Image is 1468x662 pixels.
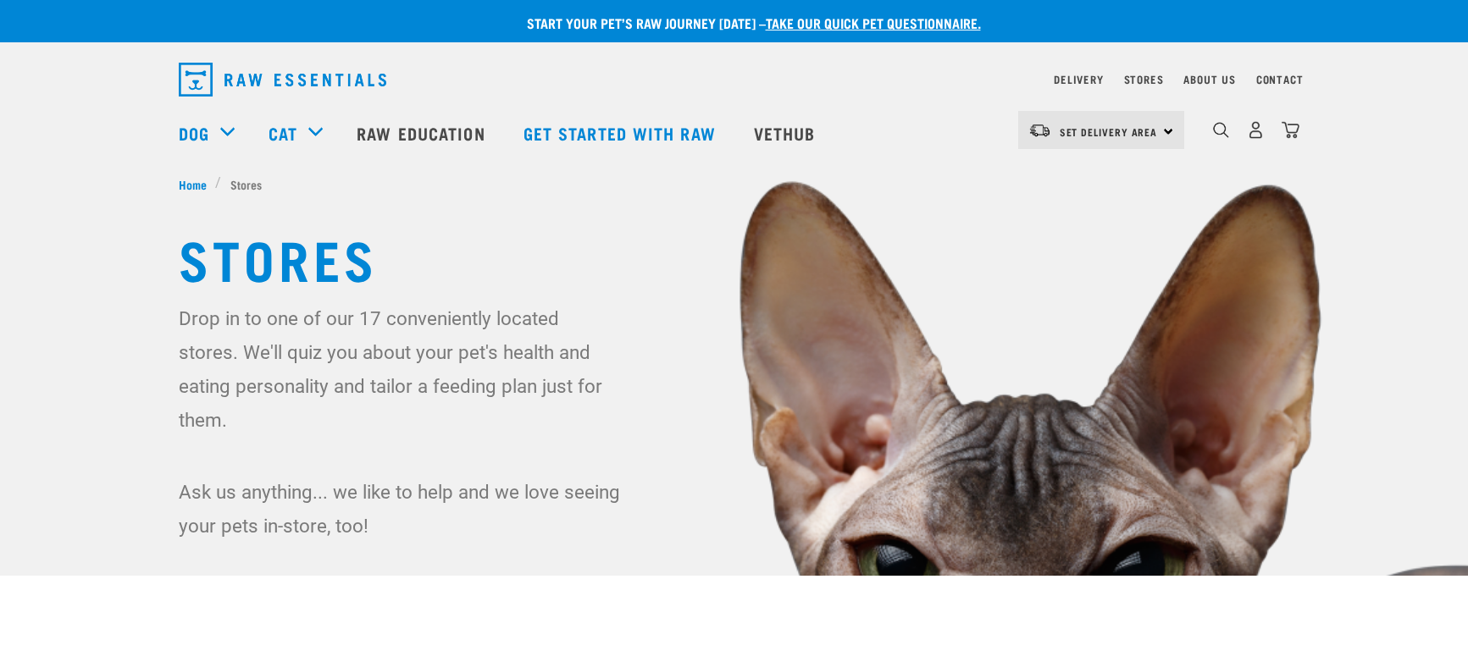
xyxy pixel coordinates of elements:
[1247,121,1265,139] img: user.png
[179,175,207,193] span: Home
[1256,76,1304,82] a: Contact
[179,227,1290,288] h1: Stores
[766,19,981,26] a: take our quick pet questionnaire.
[179,475,623,543] p: Ask us anything... we like to help and we love seeing your pets in-store, too!
[269,120,297,146] a: Cat
[1282,121,1299,139] img: home-icon@2x.png
[1028,123,1051,138] img: van-moving.png
[179,120,209,146] a: Dog
[165,56,1304,103] nav: dropdown navigation
[1054,76,1103,82] a: Delivery
[1060,129,1158,135] span: Set Delivery Area
[179,175,1290,193] nav: breadcrumbs
[507,99,737,167] a: Get started with Raw
[737,99,837,167] a: Vethub
[179,63,386,97] img: Raw Essentials Logo
[340,99,506,167] a: Raw Education
[179,175,216,193] a: Home
[1213,122,1229,138] img: home-icon-1@2x.png
[179,301,623,437] p: Drop in to one of our 17 conveniently located stores. We'll quiz you about your pet's health and ...
[1124,76,1164,82] a: Stores
[1183,76,1235,82] a: About Us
